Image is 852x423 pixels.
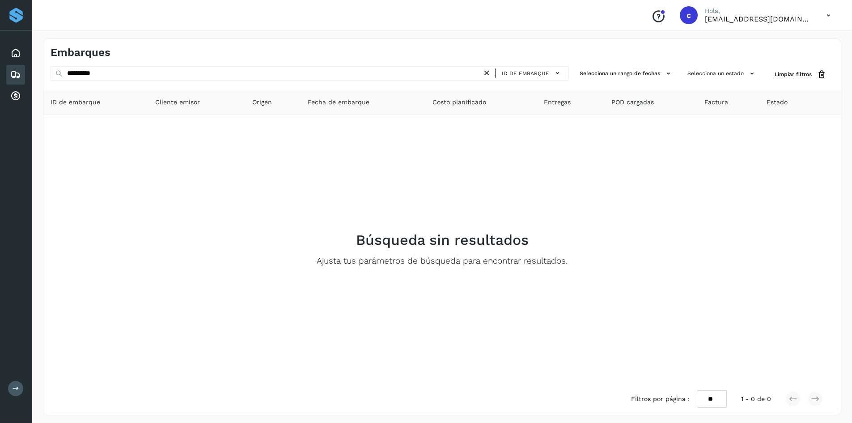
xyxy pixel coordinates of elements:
[705,15,812,23] p: cuentas3@enlacesmet.com.mx
[611,98,654,107] span: POD cargadas
[6,86,25,106] div: Cuentas por cobrar
[155,98,200,107] span: Cliente emisor
[6,43,25,63] div: Inicio
[502,69,549,77] span: ID de embarque
[775,70,812,78] span: Limpiar filtros
[767,66,834,83] button: Limpiar filtros
[6,65,25,85] div: Embarques
[544,98,571,107] span: Entregas
[704,98,728,107] span: Factura
[51,98,100,107] span: ID de embarque
[317,256,568,266] p: Ajusta tus parámetros de búsqueda para encontrar resultados.
[499,67,565,80] button: ID de embarque
[252,98,272,107] span: Origen
[356,231,529,248] h2: Búsqueda sin resultados
[51,46,110,59] h4: Embarques
[576,66,677,81] button: Selecciona un rango de fechas
[705,7,812,15] p: Hola,
[684,66,760,81] button: Selecciona un estado
[432,98,486,107] span: Costo planificado
[767,98,788,107] span: Estado
[631,394,690,404] span: Filtros por página :
[741,394,771,404] span: 1 - 0 de 0
[308,98,369,107] span: Fecha de embarque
